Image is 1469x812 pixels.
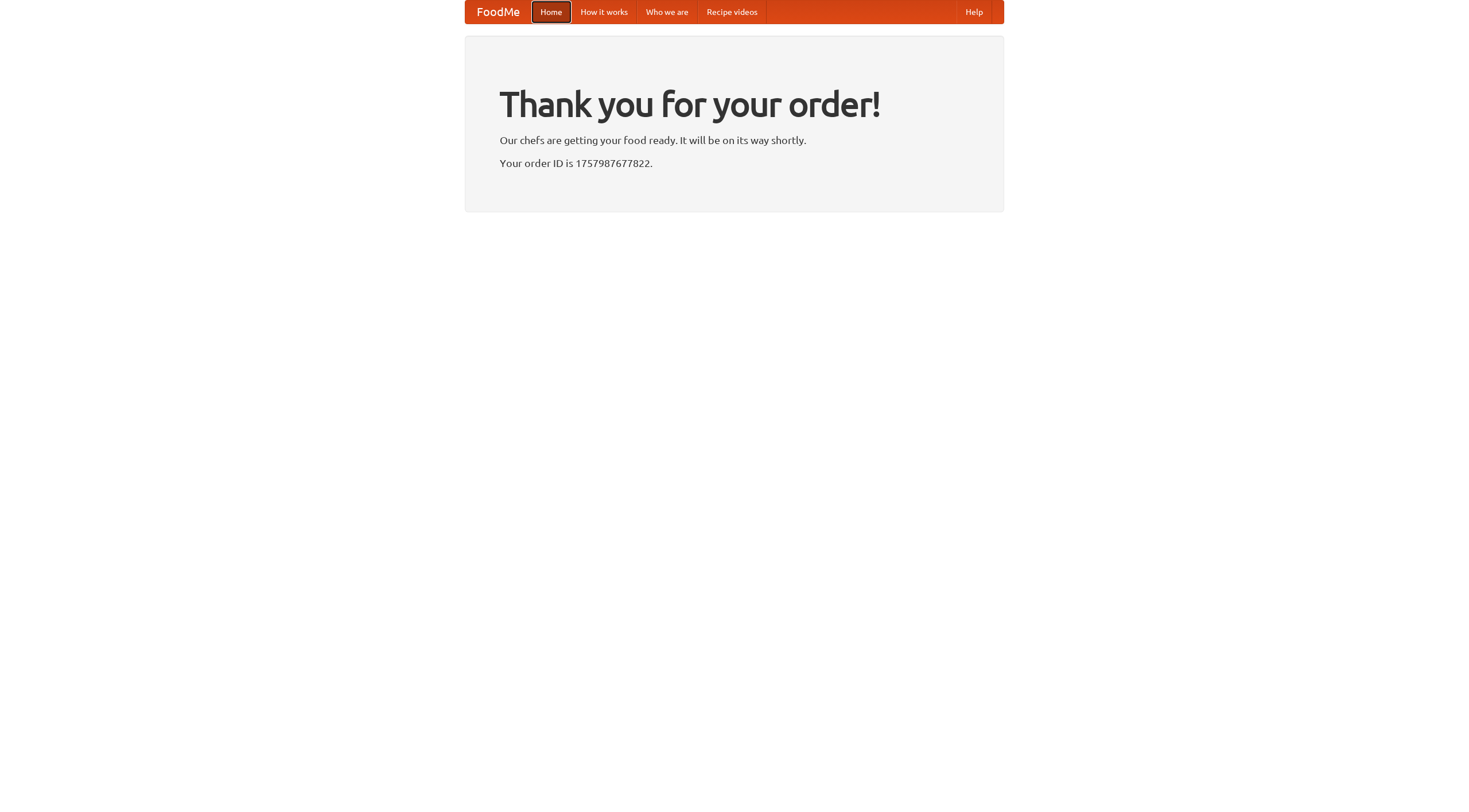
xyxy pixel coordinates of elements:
[637,1,698,24] a: Who we are
[698,1,767,24] a: Recipe videos
[572,1,637,24] a: How it works
[500,131,969,149] p: Our chefs are getting your food ready. It will be on its way shortly.
[531,1,572,24] a: Home
[957,1,992,24] a: Help
[465,1,531,24] a: FoodMe
[500,154,969,172] p: Your order ID is 1757987677822.
[500,76,969,131] h1: Thank you for your order!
